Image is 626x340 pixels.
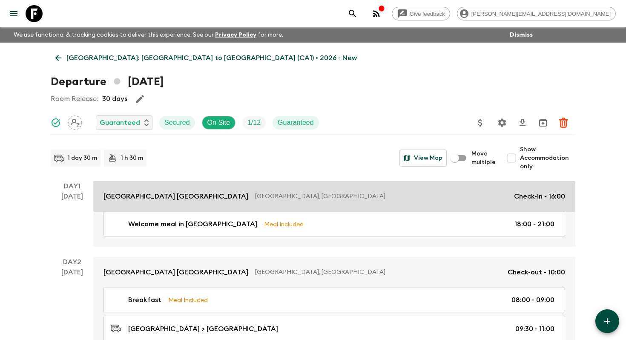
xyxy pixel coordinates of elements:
[159,116,195,130] div: Secured
[121,154,143,162] p: 1 h 30 m
[520,145,575,171] span: Show Accommodation only
[51,49,362,66] a: [GEOGRAPHIC_DATA]: [GEOGRAPHIC_DATA] to [GEOGRAPHIC_DATA] (CA1) • 2026 - New
[264,219,304,229] p: Meal Included
[215,32,256,38] a: Privacy Policy
[51,118,61,128] svg: Synced Successfully
[255,192,507,201] p: [GEOGRAPHIC_DATA], [GEOGRAPHIC_DATA]
[555,114,572,131] button: Delete
[5,5,22,22] button: menu
[51,94,98,104] p: Room Release:
[103,191,248,202] p: [GEOGRAPHIC_DATA] [GEOGRAPHIC_DATA]
[255,268,501,277] p: [GEOGRAPHIC_DATA], [GEOGRAPHIC_DATA]
[93,257,575,288] a: [GEOGRAPHIC_DATA] [GEOGRAPHIC_DATA][GEOGRAPHIC_DATA], [GEOGRAPHIC_DATA]Check-out - 10:00
[508,267,565,277] p: Check-out - 10:00
[100,118,140,128] p: Guaranteed
[344,5,361,22] button: search adventures
[511,295,554,305] p: 08:00 - 09:00
[242,116,266,130] div: Trip Fill
[68,118,82,125] span: Assign pack leader
[66,53,357,63] p: [GEOGRAPHIC_DATA]: [GEOGRAPHIC_DATA] to [GEOGRAPHIC_DATA] (CA1) • 2026 - New
[51,73,164,90] h1: Departure [DATE]
[514,219,554,229] p: 18:00 - 21:00
[128,295,161,305] p: Breakfast
[472,114,489,131] button: Update Price, Early Bird Discount and Costs
[128,324,278,334] p: [GEOGRAPHIC_DATA] > [GEOGRAPHIC_DATA]
[102,94,127,104] p: 30 days
[168,295,208,305] p: Meal Included
[392,7,450,20] a: Give feedback
[467,11,615,17] span: [PERSON_NAME][EMAIL_ADDRESS][DOMAIN_NAME]
[471,150,496,167] span: Move multiple
[514,114,531,131] button: Download CSV
[399,150,447,167] button: View Map
[405,11,450,17] span: Give feedback
[494,114,511,131] button: Settings
[164,118,190,128] p: Secured
[51,257,93,267] p: Day 2
[103,212,565,236] a: Welcome meal in [GEOGRAPHIC_DATA]Meal Included18:00 - 21:00
[247,118,261,128] p: 1 / 12
[202,116,235,130] div: On Site
[207,118,230,128] p: On Site
[51,181,93,191] p: Day 1
[457,7,616,20] div: [PERSON_NAME][EMAIL_ADDRESS][DOMAIN_NAME]
[10,27,287,43] p: We use functional & tracking cookies to deliver this experience. See our for more.
[514,191,565,202] p: Check-in - 16:00
[508,29,535,41] button: Dismiss
[103,267,248,277] p: [GEOGRAPHIC_DATA] [GEOGRAPHIC_DATA]
[128,219,257,229] p: Welcome meal in [GEOGRAPHIC_DATA]
[534,114,551,131] button: Archive (Completed, Cancelled or Unsynced Departures only)
[93,181,575,212] a: [GEOGRAPHIC_DATA] [GEOGRAPHIC_DATA][GEOGRAPHIC_DATA], [GEOGRAPHIC_DATA]Check-in - 16:00
[278,118,314,128] p: Guaranteed
[68,154,97,162] p: 1 day 30 m
[103,288,565,312] a: BreakfastMeal Included08:00 - 09:00
[61,191,83,247] div: [DATE]
[515,324,554,334] p: 09:30 - 11:00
